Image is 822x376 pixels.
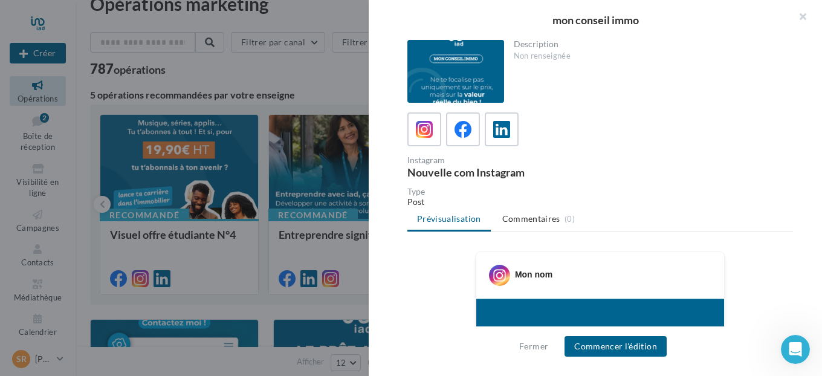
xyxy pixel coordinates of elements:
[565,214,575,224] span: (0)
[565,336,667,357] button: Commencer l'édition
[407,167,595,178] div: Nouvelle com Instagram
[407,196,793,208] div: Post
[514,339,553,354] button: Fermer
[502,213,560,225] span: Commentaires
[514,51,784,62] div: Non renseignée
[514,40,784,48] div: Description
[388,15,803,25] div: mon conseil immo
[515,268,552,280] div: Mon nom
[781,335,810,364] iframe: Intercom live chat
[407,187,793,196] div: Type
[407,156,595,164] div: Instagram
